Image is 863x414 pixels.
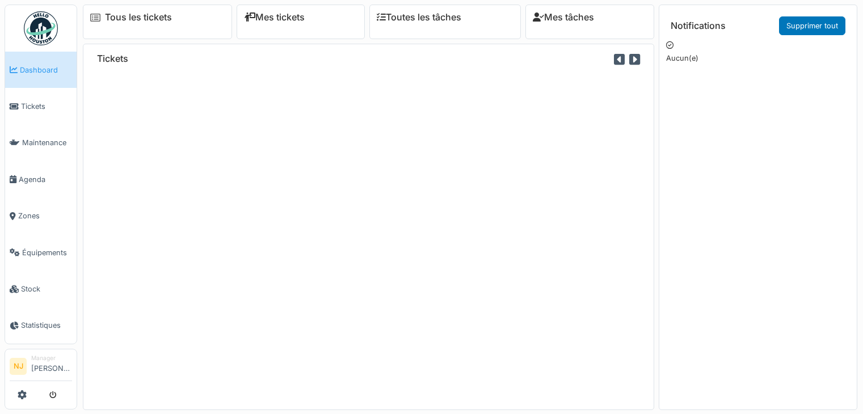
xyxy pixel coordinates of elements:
[5,271,77,307] a: Stock
[5,52,77,88] a: Dashboard
[22,137,72,148] span: Maintenance
[5,234,77,271] a: Équipements
[24,11,58,45] img: Badge_color-CXgf-gQk.svg
[97,53,128,64] h6: Tickets
[5,88,77,124] a: Tickets
[18,210,72,221] span: Zones
[21,284,72,294] span: Stock
[5,161,77,197] a: Agenda
[5,125,77,161] a: Maintenance
[5,198,77,234] a: Zones
[10,354,72,381] a: NJ Manager[PERSON_NAME]
[20,65,72,75] span: Dashboard
[31,354,72,362] div: Manager
[244,12,305,23] a: Mes tickets
[779,16,845,35] a: Supprimer tout
[533,12,594,23] a: Mes tâches
[671,20,726,31] h6: Notifications
[377,12,461,23] a: Toutes les tâches
[21,320,72,331] span: Statistiques
[10,358,27,375] li: NJ
[22,247,72,258] span: Équipements
[5,307,77,344] a: Statistiques
[19,174,72,185] span: Agenda
[21,101,72,112] span: Tickets
[105,12,172,23] a: Tous les tickets
[31,354,72,378] li: [PERSON_NAME]
[666,53,850,64] p: Aucun(e)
